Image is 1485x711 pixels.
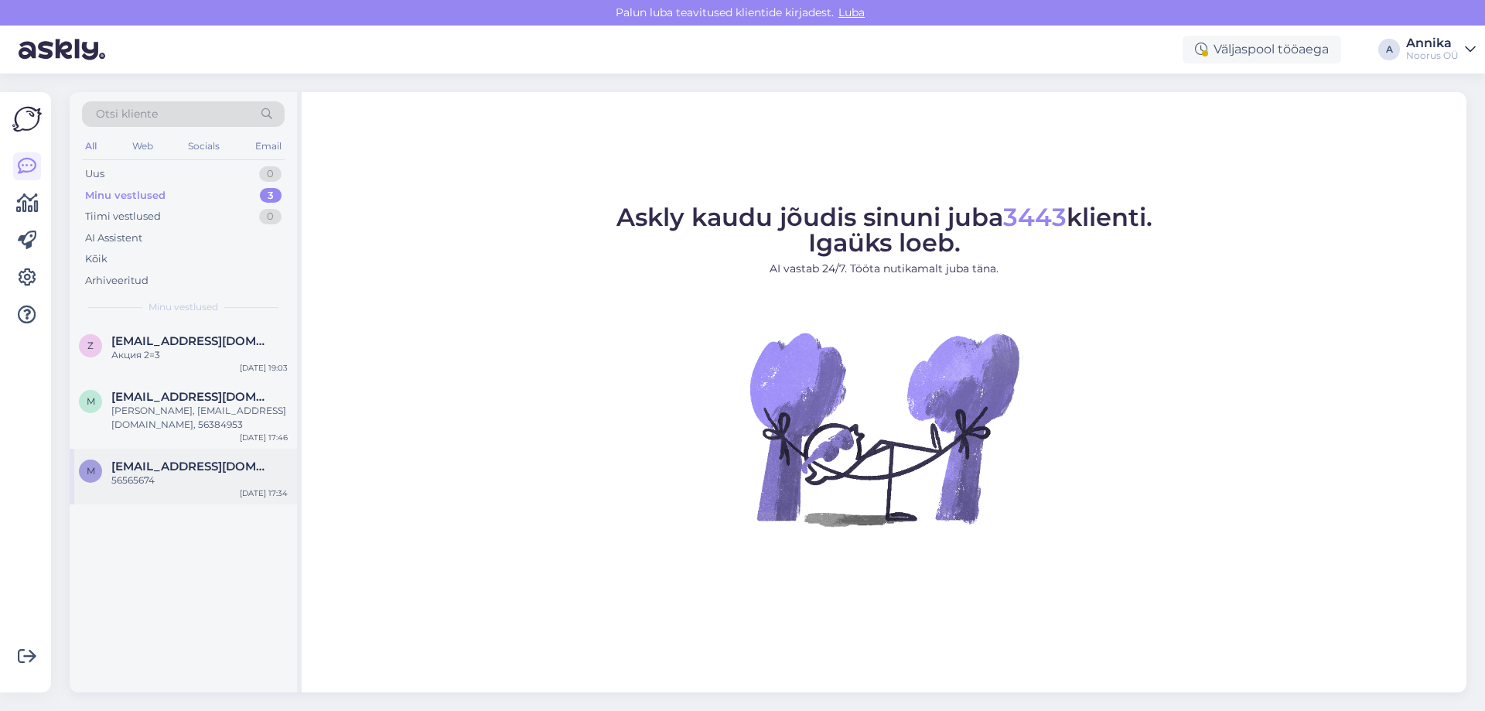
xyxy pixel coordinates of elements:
div: 3 [260,188,282,203]
a: AnnikaNoorus OÜ [1406,37,1476,62]
div: Kõik [85,251,108,267]
div: Email [252,136,285,156]
div: Socials [185,136,223,156]
div: Väljaspool tööaega [1183,36,1341,63]
span: mennu5@hotmail.com [111,390,272,404]
p: AI vastab 24/7. Tööta nutikamalt juba täna. [616,261,1152,277]
div: Arhiveeritud [85,273,148,289]
div: Annika [1406,37,1459,50]
div: Noorus OÜ [1406,50,1459,62]
div: Uus [85,166,104,182]
div: All [82,136,100,156]
div: [DATE] 17:46 [240,432,288,443]
div: 0 [259,166,282,182]
img: No Chat active [745,289,1023,568]
span: Zenja.stsetinin@mail.ru [111,334,272,348]
span: 3443 [1003,202,1067,232]
div: [DATE] 17:34 [240,487,288,499]
span: monskin99@gmail.com [111,460,272,473]
div: Web [129,136,156,156]
span: m [87,395,95,407]
span: Minu vestlused [148,300,218,314]
img: Askly Logo [12,104,42,134]
span: Askly kaudu jõudis sinuni juba klienti. Igaüks loeb. [616,202,1152,258]
span: m [87,465,95,477]
div: 56565674 [111,473,288,487]
span: Z [87,340,94,351]
div: A [1378,39,1400,60]
span: Luba [834,5,869,19]
div: Акция 2=3 [111,348,288,362]
div: [PERSON_NAME], [EMAIL_ADDRESS][DOMAIN_NAME], 56384953 [111,404,288,432]
div: Tiimi vestlused [85,209,161,224]
div: [DATE] 19:03 [240,362,288,374]
div: 0 [259,209,282,224]
span: Otsi kliente [96,106,158,122]
div: Minu vestlused [85,188,166,203]
div: AI Assistent [85,231,142,246]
